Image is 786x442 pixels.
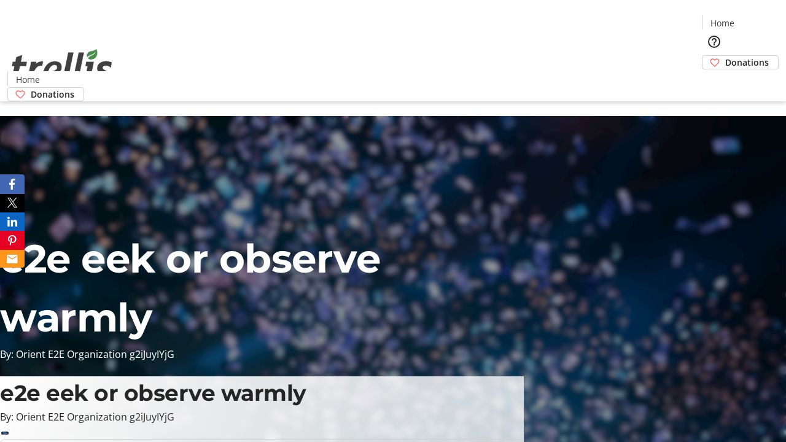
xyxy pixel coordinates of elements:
button: Help [702,29,726,54]
a: Donations [702,55,779,69]
a: Donations [7,87,84,101]
button: Cart [702,69,726,94]
span: Donations [31,88,74,101]
span: Home [710,17,734,29]
span: Donations [725,56,769,69]
a: Home [702,17,742,29]
span: Home [16,73,40,86]
a: Home [8,73,47,86]
img: Orient E2E Organization g2iJuyIYjG's Logo [7,36,117,97]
